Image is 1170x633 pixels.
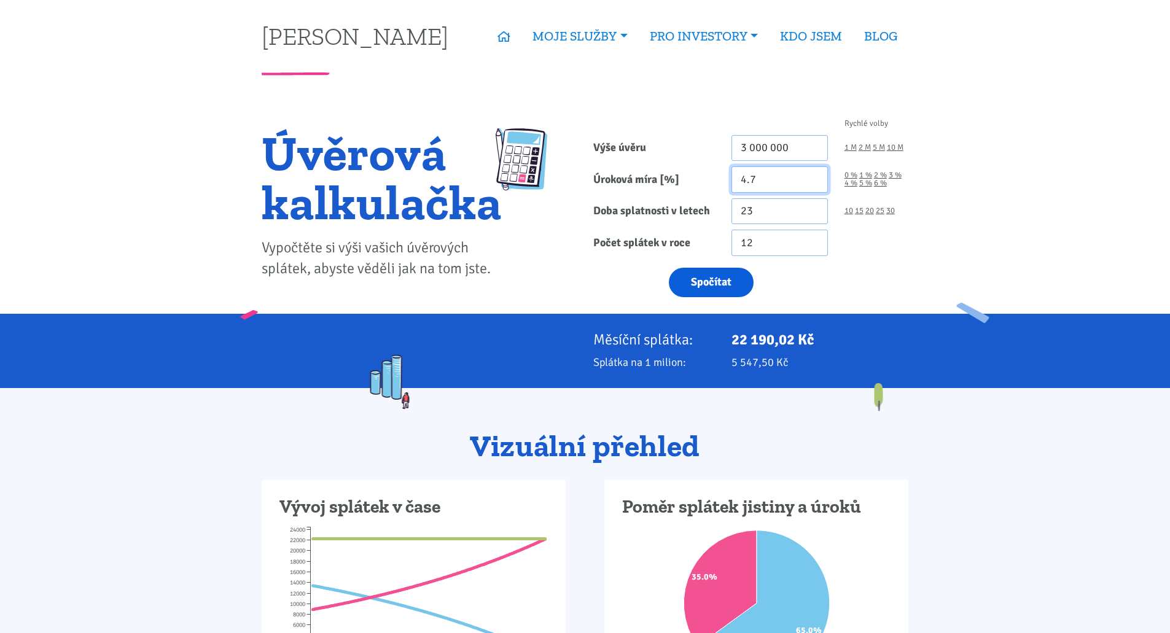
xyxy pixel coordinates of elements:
[874,179,887,187] a: 6 %
[873,144,885,152] a: 5 M
[669,268,754,298] button: Spočítat
[889,171,902,179] a: 3 %
[874,171,887,179] a: 2 %
[855,207,864,215] a: 15
[844,120,888,128] span: Rychlé volby
[290,537,305,544] tspan: 22000
[844,171,857,179] a: 0 %
[593,354,715,371] p: Splátka na 1 milion:
[622,495,891,519] h3: Poměr splátek jistiny a úroků
[290,590,305,597] tspan: 12000
[859,179,872,187] a: 5 %
[639,22,769,50] a: PRO INVESTORY
[887,144,903,152] a: 10 M
[886,207,895,215] a: 30
[865,207,874,215] a: 20
[844,179,857,187] a: 4 %
[585,135,723,161] label: Výše úvěru
[521,22,638,50] a: MOJE SLUŽBY
[859,171,872,179] a: 1 %
[262,24,448,48] a: [PERSON_NAME]
[731,354,908,371] p: 5 547,50 Kč
[279,495,548,519] h3: Vývoj splátek v čase
[262,430,908,463] h2: Vizuální přehled
[293,611,305,618] tspan: 8000
[585,166,723,193] label: Úroková míra [%]
[585,230,723,256] label: Počet splátek v roce
[290,579,305,586] tspan: 14000
[290,547,305,554] tspan: 20000
[859,144,871,152] a: 2 M
[290,526,305,534] tspan: 24000
[593,331,715,348] p: Měsíční splátka:
[290,569,305,576] tspan: 16000
[262,238,502,279] p: Vypočtěte si výši vašich úvěrových splátek, abyste věděli jak na tom jste.
[290,558,305,565] tspan: 18000
[293,621,305,629] tspan: 6000
[585,198,723,225] label: Doba splatnosti v letech
[769,22,853,50] a: KDO JSEM
[853,22,908,50] a: BLOG
[290,600,305,608] tspan: 10000
[731,331,908,348] p: 22 190,02 Kč
[876,207,884,215] a: 25
[844,207,853,215] a: 10
[262,128,502,227] h1: Úvěrová kalkulačka
[844,144,857,152] a: 1 M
